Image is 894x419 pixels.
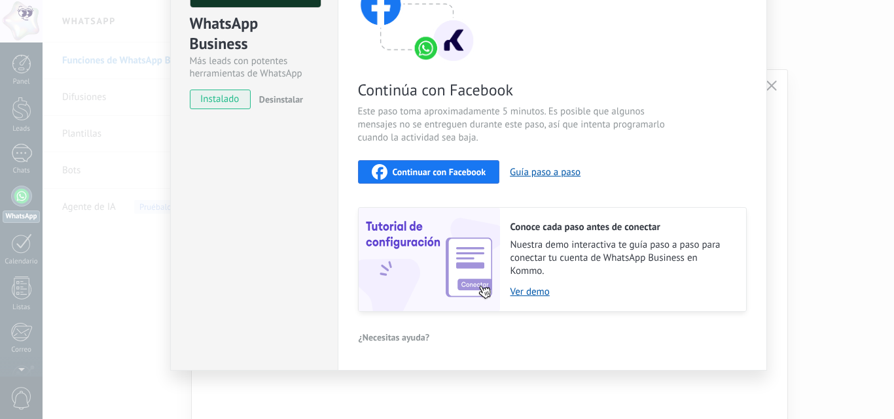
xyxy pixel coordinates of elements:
div: WhatsApp Business [190,13,319,55]
span: Nuestra demo interactiva te guía paso a paso para conectar tu cuenta de WhatsApp Business en Kommo. [510,239,733,278]
span: instalado [190,90,250,109]
button: Guía paso a paso [510,166,581,178]
span: ¿Necesitas ayuda? [359,333,430,342]
span: Continuar con Facebook [393,167,486,176]
div: Más leads con potentes herramientas de WhatsApp [190,55,319,80]
span: Desinstalar [259,93,303,105]
span: Este paso toma aproximadamente 5 minutos. Es posible que algunos mensajes no se entreguen durante... [358,105,670,144]
button: Desinstalar [254,90,303,109]
span: Continúa con Facebook [358,80,670,100]
h2: Conoce cada paso antes de conectar [510,221,733,233]
a: Ver demo [510,286,733,298]
button: ¿Necesitas ayuda? [358,327,431,347]
button: Continuar con Facebook [358,160,500,184]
